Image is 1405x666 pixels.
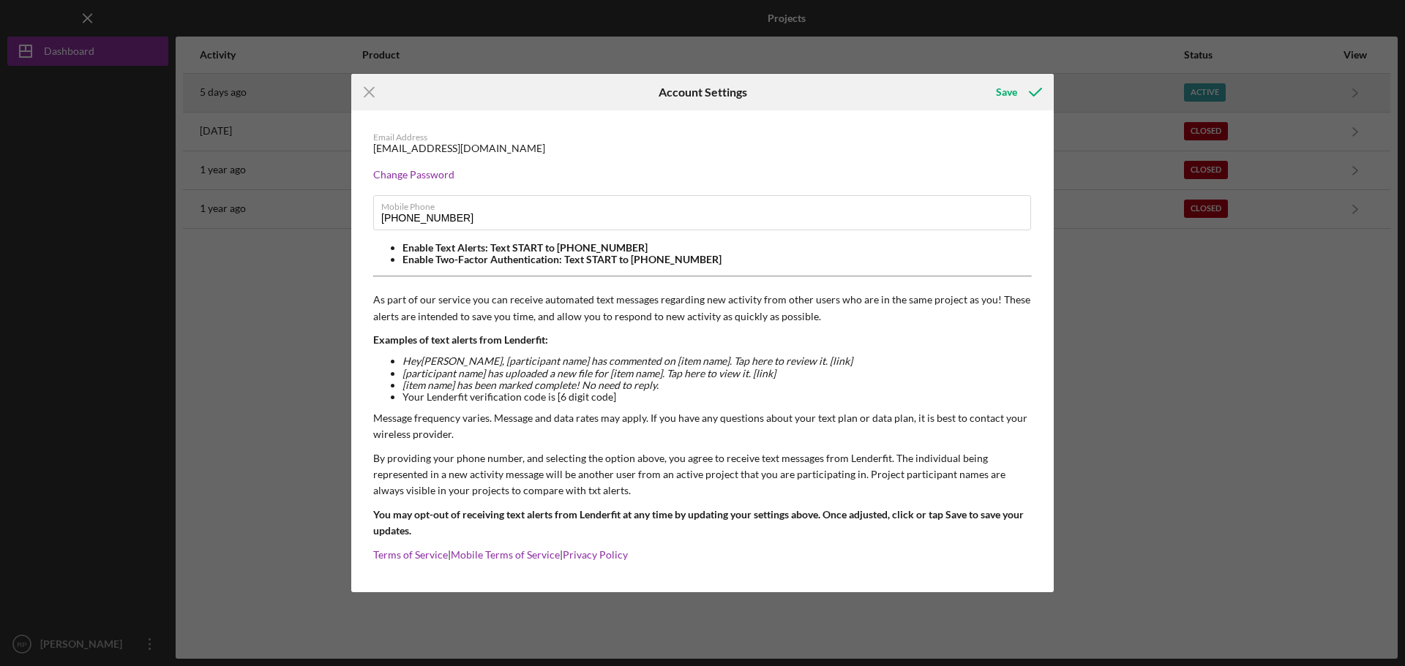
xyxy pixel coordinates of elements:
a: Privacy Policy [563,548,628,561]
p: As part of our service you can receive automated text messages regarding new activity from other ... [373,292,1032,325]
li: [item name] has been marked complete! No need to reply. [402,379,1032,391]
div: Email Address [373,132,1032,143]
a: Mobile Terms of Service [451,548,560,561]
p: | | [373,547,1032,563]
li: Enable Two-Factor Authentication: Text START to [PHONE_NUMBER] [402,254,1032,265]
label: Mobile Phone [381,196,1031,212]
p: By providing your phone number, and selecting the option above, you agree to receive text message... [373,450,1032,499]
div: Save [996,77,1017,107]
a: Terms of Service [373,548,448,561]
li: [participant name] has uploaded a new file for [item name]. Tap here to view it. [link] [402,368,1032,379]
p: Examples of text alerts from Lenderfit: [373,332,1032,348]
div: [EMAIL_ADDRESS][DOMAIN_NAME] [373,143,545,154]
button: Save [981,77,1054,107]
p: Message frequency varies. Message and data rates may apply. If you have any questions about your ... [373,410,1032,443]
li: Hey [PERSON_NAME] , [participant name] has commented on [item name]. Tap here to review it. [link] [402,355,1032,367]
h6: Account Settings [659,86,747,99]
li: Enable Text Alerts: Text START to [PHONE_NUMBER] [402,242,1032,254]
li: Your Lenderfit verification code is [6 digit code] [402,391,1032,403]
p: You may opt-out of receiving text alerts from Lenderfit at any time by updating your settings abo... [373,507,1032,540]
div: Change Password [373,169,1032,181]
